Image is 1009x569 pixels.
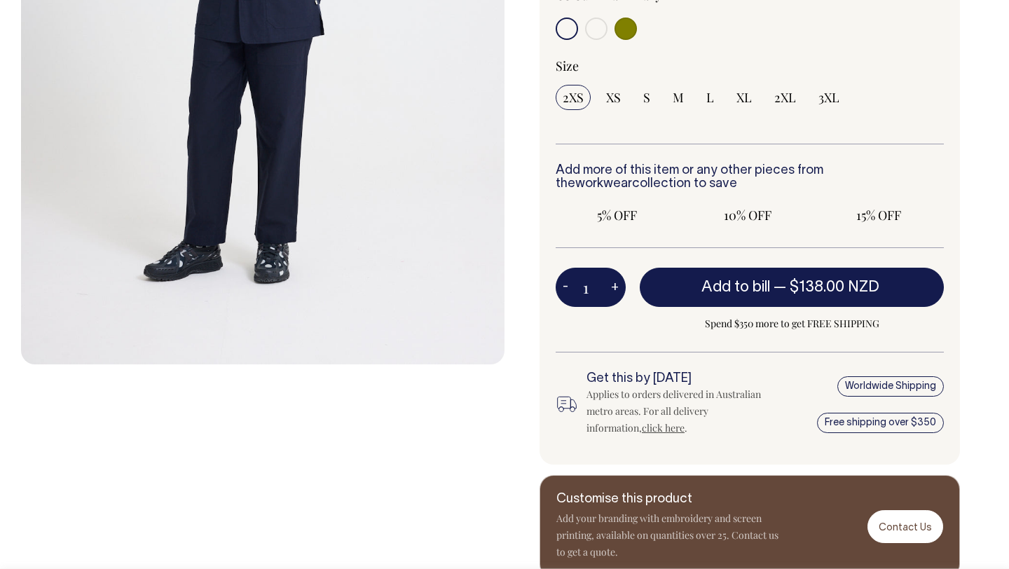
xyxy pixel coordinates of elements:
span: 2XL [774,89,796,106]
h6: Get this by [DATE] [586,372,767,386]
input: 15% OFF [817,203,940,228]
input: 2XS [556,85,591,110]
span: 2XS [563,89,584,106]
input: 2XL [767,85,803,110]
input: 10% OFF [687,203,809,228]
input: M [666,85,691,110]
span: — [774,280,883,294]
a: workwear [575,178,632,190]
span: XL [736,89,752,106]
span: Add to bill [701,280,770,294]
input: 5% OFF [556,203,678,228]
input: L [699,85,721,110]
a: click here [642,421,685,434]
span: $138.00 NZD [790,280,879,294]
span: S [643,89,650,106]
input: S [636,85,657,110]
span: 5% OFF [563,207,671,224]
div: Applies to orders delivered in Australian metro areas. For all delivery information, . [586,386,767,437]
span: XS [606,89,621,106]
input: XS [599,85,628,110]
span: L [706,89,714,106]
input: XL [729,85,759,110]
span: 3XL [818,89,839,106]
p: Add your branding with embroidery and screen printing, available on quantities over 25. Contact u... [556,510,781,561]
h6: Customise this product [556,493,781,507]
span: 10% OFF [694,207,802,224]
div: Size [556,57,944,74]
span: 15% OFF [824,207,933,224]
input: 3XL [811,85,846,110]
span: Spend $350 more to get FREE SHIPPING [640,315,944,332]
span: M [673,89,684,106]
h6: Add more of this item or any other pieces from the collection to save [556,164,944,192]
button: Add to bill —$138.00 NZD [640,268,944,307]
a: Contact Us [867,510,943,543]
button: + [604,273,626,301]
button: - [556,273,575,301]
